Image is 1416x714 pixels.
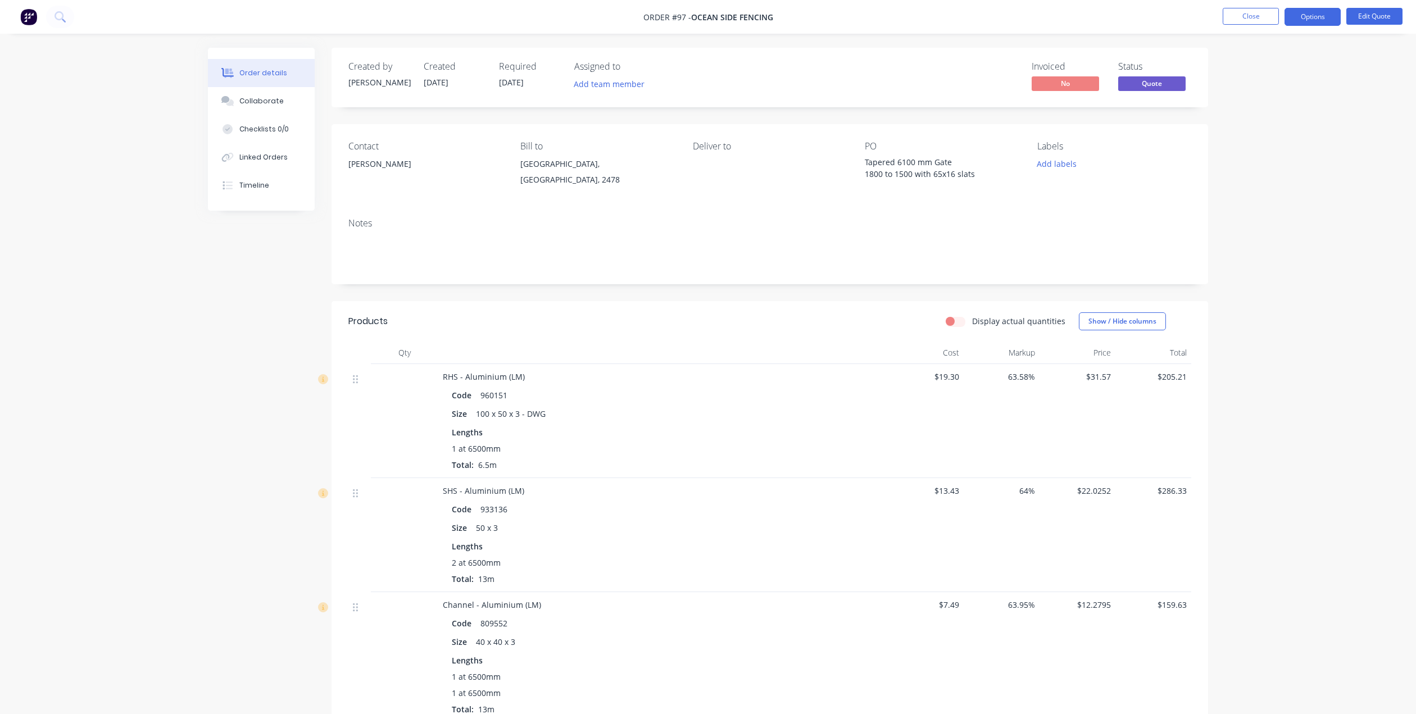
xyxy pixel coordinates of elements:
[471,406,550,422] div: 100 x 50 x 3 - DWG
[1120,599,1187,611] span: $159.63
[892,485,959,497] span: $13.43
[443,599,541,610] span: Channel - Aluminium (LM)
[452,574,474,584] span: Total:
[239,96,284,106] div: Collaborate
[476,387,512,403] div: 960151
[968,485,1035,497] span: 64%
[452,540,483,552] span: Lengths
[239,124,289,134] div: Checklists 0/0
[1118,76,1186,90] span: Quote
[568,76,651,92] button: Add team member
[239,180,269,190] div: Timeline
[1032,76,1099,90] span: No
[20,8,37,25] img: Factory
[452,406,471,422] div: Size
[865,141,1019,152] div: PO
[452,687,501,699] span: 1 at 6500mm
[520,141,674,152] div: Bill to
[424,61,485,72] div: Created
[476,501,512,517] div: 933136
[348,218,1191,229] div: Notes
[1120,485,1187,497] span: $286.33
[471,520,502,536] div: 50 x 3
[452,387,476,403] div: Code
[1115,342,1191,364] div: Total
[1032,61,1105,72] div: Invoiced
[574,61,687,72] div: Assigned to
[452,671,501,683] span: 1 at 6500mm
[476,615,512,631] div: 809552
[1378,676,1405,703] iframe: Intercom live chat
[1118,76,1186,93] button: Quote
[452,654,483,666] span: Lengths
[474,460,501,470] span: 6.5m
[1031,156,1082,171] button: Add labels
[348,141,502,152] div: Contact
[474,574,499,584] span: 13m
[239,152,288,162] div: Linked Orders
[691,12,773,22] span: Ocean Side Fencing
[348,76,410,88] div: [PERSON_NAME]
[424,77,448,88] span: [DATE]
[208,143,315,171] button: Linked Orders
[1044,485,1111,497] span: $22.0252
[1223,8,1279,25] button: Close
[452,520,471,536] div: Size
[968,599,1035,611] span: 63.95%
[208,171,315,199] button: Timeline
[452,443,501,454] span: 1 at 6500mm
[643,12,691,22] span: Order #97 -
[1037,141,1191,152] div: Labels
[452,615,476,631] div: Code
[443,371,525,382] span: RHS - Aluminium (LM)
[348,315,388,328] div: Products
[1044,371,1111,383] span: $31.57
[972,315,1065,327] label: Display actual quantities
[1040,342,1115,364] div: Price
[208,59,315,87] button: Order details
[1044,599,1111,611] span: $12.2795
[1118,61,1191,72] div: Status
[208,87,315,115] button: Collaborate
[1285,8,1341,26] button: Options
[471,634,520,650] div: 40 x 40 x 3
[452,634,471,650] div: Size
[968,371,1035,383] span: 63.58%
[693,141,847,152] div: Deliver to
[520,156,674,188] div: [GEOGRAPHIC_DATA], [GEOGRAPHIC_DATA], 2478
[1120,371,1187,383] span: $205.21
[239,68,287,78] div: Order details
[1346,8,1403,25] button: Edit Quote
[892,599,959,611] span: $7.49
[452,501,476,517] div: Code
[574,76,651,92] button: Add team member
[964,342,1040,364] div: Markup
[443,485,524,496] span: SHS - Aluminium (LM)
[348,156,502,172] div: [PERSON_NAME]
[452,426,483,438] span: Lengths
[520,156,674,192] div: [GEOGRAPHIC_DATA], [GEOGRAPHIC_DATA], 2478
[865,156,1005,180] div: Tapered 6100 mm Gate 1800 to 1500 with 65x16 slats
[452,557,501,569] span: 2 at 6500mm
[892,371,959,383] span: $19.30
[1079,312,1166,330] button: Show / Hide columns
[888,342,964,364] div: Cost
[348,156,502,192] div: [PERSON_NAME]
[348,61,410,72] div: Created by
[499,61,561,72] div: Required
[499,77,524,88] span: [DATE]
[371,342,438,364] div: Qty
[208,115,315,143] button: Checklists 0/0
[452,460,474,470] span: Total:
